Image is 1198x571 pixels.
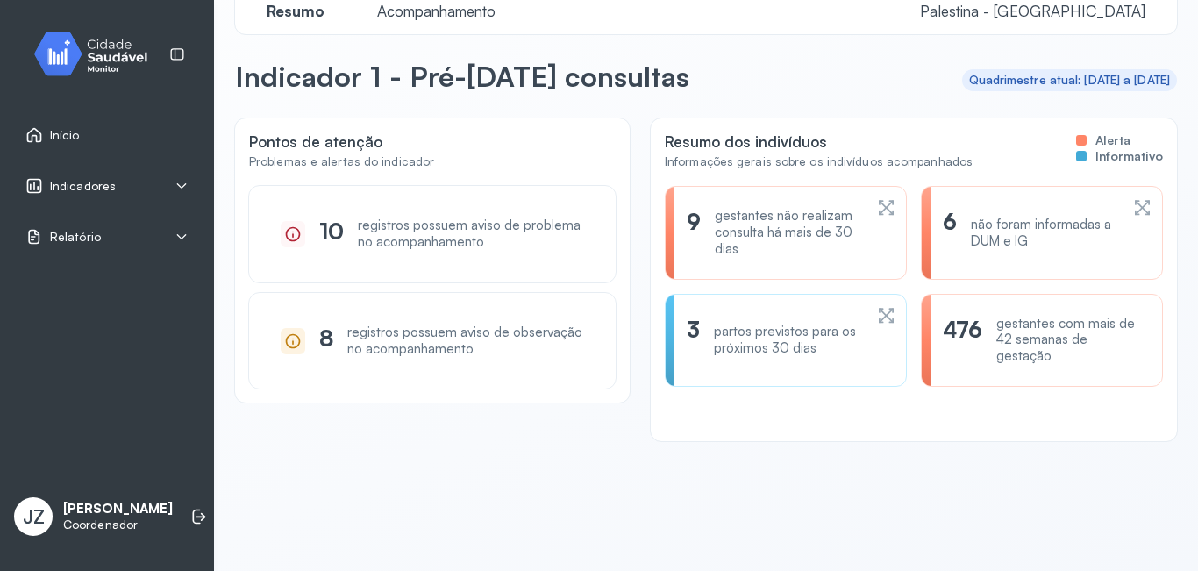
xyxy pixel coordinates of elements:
[714,324,863,357] div: partos previstos para os próximos 30 dias
[249,132,434,151] div: Pontos de atenção
[249,154,434,169] div: Problemas e alertas do indicador
[319,325,333,358] div: 8
[360,3,513,20] a: Acompanhamento
[50,128,80,143] span: Início
[665,154,973,169] div: Informações gerais sobre os indivíduos acompanhados
[971,217,1119,250] div: não foram informadas a DUM e IG
[1095,132,1130,148] span: Alerta
[25,126,189,144] a: Início
[665,132,1163,186] div: Resumo dos indivíduos
[23,505,45,528] span: JZ
[687,316,700,365] div: 3
[943,316,982,365] div: 476
[235,59,689,94] p: Indicador 1 - Pré-[DATE] consultas
[715,208,863,257] div: gestantes não realizam consulta há mais de 30 dias
[943,208,957,257] div: 6
[687,208,701,257] div: 9
[996,316,1141,365] div: gestantes com mais de 42 semanas de gestação
[50,230,101,245] span: Relatório
[50,179,116,194] span: Indicadores
[358,218,584,251] div: registros possuem aviso de problema no acompanhamento
[18,28,176,80] img: monitor.svg
[920,2,1145,20] span: Palestina - [GEOGRAPHIC_DATA]
[347,325,584,358] div: registros possuem aviso de observação no acompanhamento
[256,2,335,20] span: Resumo
[319,218,344,251] div: 10
[1095,148,1163,164] span: Informativo
[249,132,616,186] div: Pontos de atenção
[665,132,973,151] div: Resumo dos indivíduos
[63,501,173,517] p: [PERSON_NAME]
[249,3,342,20] a: Resumo
[63,517,173,532] p: Coordenador
[969,73,1171,88] div: Quadrimestre atual: [DATE] a [DATE]
[367,2,506,20] span: Acompanhamento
